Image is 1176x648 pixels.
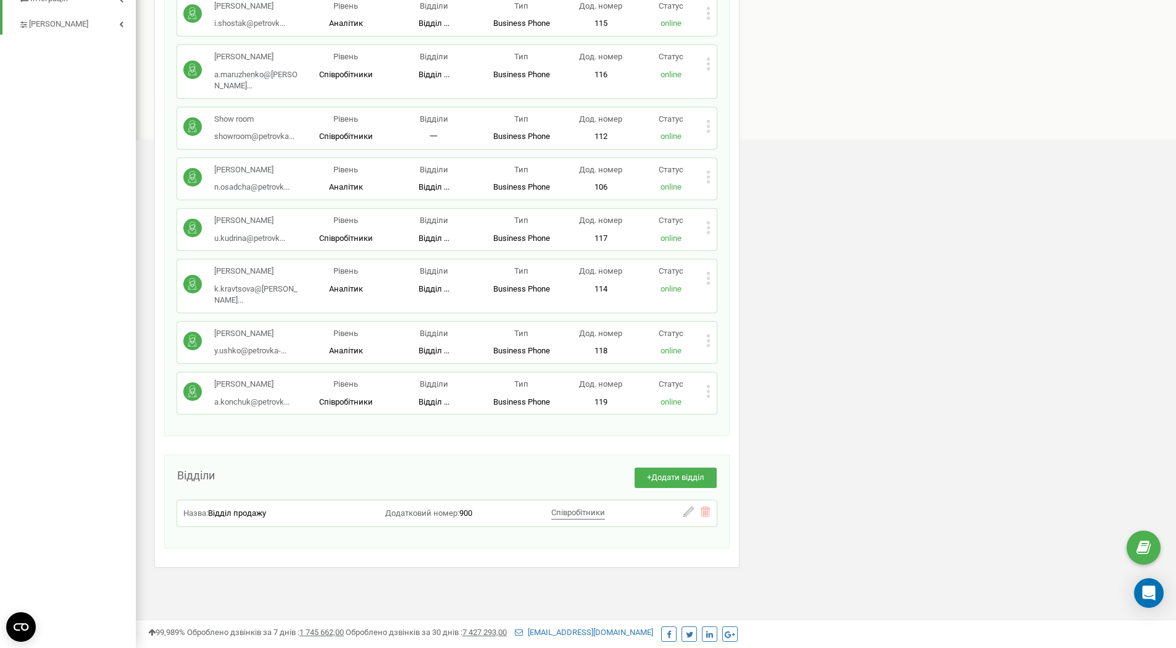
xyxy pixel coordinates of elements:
[319,70,373,79] span: Співробітники
[420,52,448,61] span: Відділи
[214,284,298,305] span: k.kravtsova@[PERSON_NAME]...
[514,165,528,174] span: Тип
[551,508,605,517] span: Співробітники
[659,216,683,225] span: Статус
[333,329,358,338] span: Рівень
[177,469,215,482] span: Відділи
[319,132,373,141] span: Співробітники
[187,628,344,637] span: Оброблено дзвінків за 7 днів :
[214,397,290,406] span: a.konchuk@petrovk...
[661,19,682,28] span: online
[514,379,528,389] span: Тип
[333,114,358,124] span: Рівень
[214,379,290,390] p: [PERSON_NAME]
[214,234,285,243] span: u.kudrina@petrovk...
[385,508,459,518] span: Додатковий номер:
[419,19,449,28] span: Відділ ...
[493,70,550,79] span: Business Phone
[579,329,622,338] span: Дод. номер
[565,397,636,408] p: 119
[329,182,363,191] span: Аналітик
[661,397,682,406] span: online
[333,216,358,225] span: Рівень
[214,164,290,176] p: [PERSON_NAME]
[214,70,298,91] span: a.maruzhenko@[PERSON_NAME]...
[514,1,528,11] span: Тип
[459,508,472,518] span: 900
[333,379,358,389] span: Рівень
[148,628,185,637] span: 99,989%
[333,1,358,11] span: Рівень
[329,19,363,28] span: Аналітик
[208,508,266,518] span: Відділ продажу
[635,468,717,488] button: +Додати відділ
[214,19,285,28] span: i.shostak@petrovk...
[319,397,373,406] span: Співробітники
[515,628,653,637] a: [EMAIL_ADDRESS][DOMAIN_NAME]
[579,379,622,389] span: Дод. номер
[565,182,636,193] p: 106
[419,234,449,243] span: Відділ ...
[661,284,682,293] span: online
[420,216,448,225] span: Відділи
[420,266,448,276] span: Відділи
[659,379,683,389] span: Статус
[579,266,622,276] span: Дод. номер
[214,51,302,63] p: [PERSON_NAME]
[214,266,302,277] p: [PERSON_NAME]
[333,266,358,276] span: Рівень
[19,10,136,35] a: [PERSON_NAME]
[214,346,286,355] span: y.ushko@petrovka-...
[319,234,373,243] span: Співробітники
[214,182,290,191] span: n.osadcha@petrovk...
[214,215,285,227] p: [PERSON_NAME]
[565,284,636,295] p: 114
[579,1,622,11] span: Дод. номер
[661,346,682,355] span: online
[661,182,682,191] span: online
[299,628,344,637] u: 1 745 662,00
[565,345,636,357] p: 118
[579,114,622,124] span: Дод. номер
[659,266,683,276] span: Статус
[579,165,622,174] span: Дод. номер
[420,379,448,389] span: Відділи
[329,284,363,293] span: Аналітик
[659,329,683,338] span: Статус
[493,182,550,191] span: Business Phone
[514,114,528,124] span: Тип
[420,165,448,174] span: Відділи
[659,1,683,11] span: Статус
[1134,578,1164,608] div: Open Intercom Messenger
[420,1,448,11] span: Відділи
[514,52,528,61] span: Тип
[493,132,550,141] span: Business Phone
[661,132,682,141] span: online
[514,329,528,338] span: Тип
[346,628,507,637] span: Оброблено дзвінків за 30 днів :
[419,284,449,293] span: Відділ ...
[214,132,294,141] span: showroom@petrovka...
[661,234,682,243] span: online
[493,397,550,406] span: Business Phone
[565,69,636,81] p: 116
[419,397,449,406] span: Відділ ...
[183,508,208,518] span: Назва:
[214,114,294,125] p: Show room
[329,346,363,355] span: Аналітик
[659,52,683,61] span: Статус
[493,284,550,293] span: Business Phone
[214,1,285,12] p: [PERSON_NAME]
[333,52,358,61] span: Рівень
[6,612,36,642] button: Open CMP widget
[462,628,507,637] u: 7 427 293,00
[420,114,448,124] span: Відділи
[419,70,449,79] span: Відділ ...
[419,346,449,355] span: Відділ ...
[419,182,449,191] span: Відділ ...
[420,329,448,338] span: Відділи
[579,216,622,225] span: Дод. номер
[659,114,683,124] span: Статус
[659,165,683,174] span: Статус
[514,216,528,225] span: Тип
